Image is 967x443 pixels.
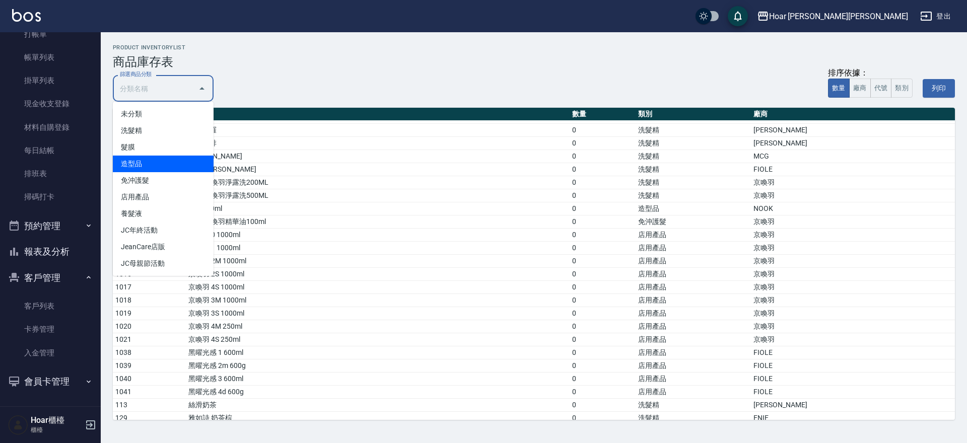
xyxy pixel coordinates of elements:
td: 京喚羽 [751,320,955,333]
a: 現金收支登錄 [4,92,97,115]
td: 京喚羽 3S 1000ml [186,307,569,320]
li: 造型品 [113,156,214,172]
td: 0 [570,320,636,333]
button: 列印 [923,79,955,98]
td: 薄力100ml [186,202,569,215]
a: 客戶列表 [4,294,97,318]
td: 京喚羽 [751,333,955,346]
td: 洗髮精 [636,189,751,202]
td: 洗髮精 [636,163,751,176]
td: 店用產品 [636,242,751,255]
td: FIOLE [751,359,955,373]
td: 店用產品 [636,281,751,294]
td: 0 [570,412,636,425]
td: 洗髮精 [636,399,751,412]
td: 金喚羽 喚羽淨露洗500ML [186,189,569,202]
td: 京喚羽 [751,229,955,242]
td: NOOK [751,202,955,215]
td: 洗髮精 [636,176,751,189]
td: 0 [570,163,636,176]
td: 京喚羽 1 1000ml [186,242,569,255]
td: 店用產品 [636,373,751,386]
td: 店用產品 [636,386,751,399]
li: 洗髮精 [113,122,214,139]
td: 0 [570,242,636,255]
td: 1038 [113,346,186,359]
td: 黑曜光感 3 600ml [186,373,569,386]
button: Close [194,81,210,97]
td: 黑曜光感 2m 600g [186,359,569,373]
button: 代號 [870,79,892,98]
td: 0 [570,333,636,346]
td: 店用產品 [636,346,751,359]
li: 店用產品 [113,189,214,205]
td: 京喚羽 2S 1000ml [186,268,569,281]
td: ENIE [751,412,955,425]
td: 京喚羽 [751,255,955,268]
td: 店用產品 [636,255,751,268]
td: FIOLE [751,386,955,399]
td: FIOLE [751,163,955,176]
td: [PERSON_NAME] [751,124,955,137]
p: 櫃檯 [31,425,82,434]
td: 1020 [113,320,186,333]
td: 0 [570,137,636,150]
button: 廠商 [849,79,871,98]
td: [PERSON_NAME] [186,150,569,163]
button: 客戶管理 [4,265,97,291]
img: Person [8,415,28,435]
td: 洗髮精 [636,150,751,163]
td: 1039 [113,359,186,373]
td: 京喚羽 4S 250ml [186,333,569,346]
td: 店用產品 [636,268,751,281]
h2: product inventoryList [113,44,955,51]
td: 店用產品 [636,333,751,346]
td: 京喚羽 2M 1000ml [186,255,569,268]
label: 篩選商品分類 [120,70,152,78]
a: 掃碼打卡 [4,185,97,208]
button: save [728,6,748,26]
input: 分類名稱 [117,80,194,97]
td: 造型品 [636,202,751,215]
li: 未分類 [113,106,214,122]
td: 京喚羽 4M 250ml [186,320,569,333]
td: 113 [113,399,186,412]
td: 京喚羽 4S 1000ml [186,281,569,294]
li: JeanCare店販 [113,239,214,255]
td: 店用產品 [636,307,751,320]
td: 0 [570,281,636,294]
td: 洗髮精 [636,412,751,425]
td: 1019 [113,307,186,320]
h3: 商品庫存表 [113,55,955,69]
a: 卡券管理 [4,318,97,341]
td: 金喚羽 喚羽精華油100ml [186,215,569,229]
td: 濃醇咖啡 [186,137,569,150]
td: 黑曜光感 4d 600g [186,386,569,399]
td: 0 [570,189,636,202]
td: 1017 [113,281,186,294]
td: 洗髮精 [636,124,751,137]
button: 預約管理 [4,213,97,239]
div: Hoar [PERSON_NAME][PERSON_NAME] [769,10,908,23]
th: 數量 [570,108,636,121]
li: JC母親節活動 [113,255,214,272]
td: 雅如詩 奶茶棕 [186,412,569,425]
a: 入金管理 [4,341,97,364]
td: 京喚羽 [751,281,955,294]
td: 1041 [113,386,186,399]
td: 京喚羽 [751,215,955,229]
a: 掛單列表 [4,69,97,92]
a: 排班表 [4,162,97,185]
td: 京喚羽 [751,242,955,255]
td: 0 [570,268,636,281]
div: 排序依據： [828,68,913,79]
td: 店用產品 [636,229,751,242]
td: 0 [570,386,636,399]
td: 0 [570,346,636,359]
td: 1021 [113,333,186,346]
td: 0 [570,399,636,412]
td: 店用產品 [636,320,751,333]
td: 0 [570,215,636,229]
img: Logo [12,9,41,22]
li: 髮膜 [113,139,214,156]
